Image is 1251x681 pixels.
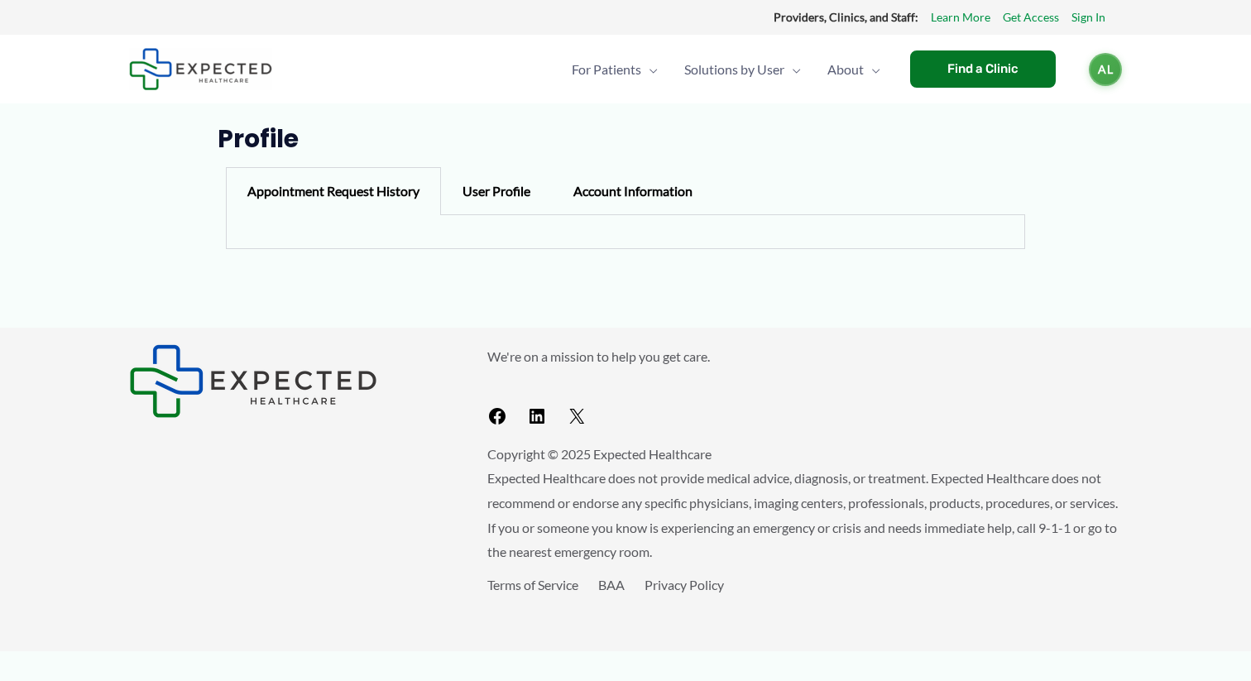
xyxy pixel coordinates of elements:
[487,344,1122,369] p: We're on a mission to help you get care.
[487,577,578,592] a: Terms of Service
[1003,7,1059,28] a: Get Access
[129,344,446,418] aside: Footer Widget 1
[572,41,641,98] span: For Patients
[784,41,801,98] span: Menu Toggle
[641,41,658,98] span: Menu Toggle
[864,41,880,98] span: Menu Toggle
[226,167,441,215] div: Appointment Request History
[441,167,552,215] div: User Profile
[129,48,272,90] img: Expected Healthcare Logo - side, dark font, small
[910,50,1056,88] a: Find a Clinic
[827,41,864,98] span: About
[129,344,377,418] img: Expected Healthcare Logo - side, dark font, small
[487,446,712,462] span: Copyright © 2025 Expected Healthcare
[1089,53,1122,86] a: AL
[774,10,918,24] strong: Providers, Clinics, and Staff:
[645,577,724,592] a: Privacy Policy
[814,41,894,98] a: AboutMenu Toggle
[552,167,714,215] div: Account Information
[684,41,784,98] span: Solutions by User
[218,124,1034,154] h1: Profile
[558,41,894,98] nav: Primary Site Navigation
[558,41,671,98] a: For PatientsMenu Toggle
[487,470,1118,559] span: Expected Healthcare does not provide medical advice, diagnosis, or treatment. Expected Healthcare...
[598,577,625,592] a: BAA
[931,7,990,28] a: Learn More
[487,344,1122,433] aside: Footer Widget 2
[671,41,814,98] a: Solutions by UserMenu Toggle
[1071,7,1105,28] a: Sign In
[487,573,1122,635] aside: Footer Widget 3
